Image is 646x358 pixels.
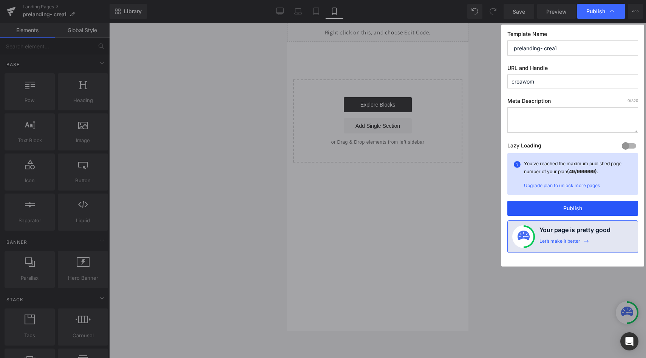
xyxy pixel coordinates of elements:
[507,65,638,74] label: URL and Handle
[518,231,530,243] img: onboarding-status.svg
[507,31,638,40] label: Template Name
[539,238,580,248] div: Let’s make it better
[507,201,638,216] button: Publish
[57,74,125,90] a: Explore Blocks
[539,225,610,238] h4: Your page is pretty good
[507,98,638,107] label: Meta Description
[507,141,541,153] label: Lazy Loading
[18,117,163,122] p: or Drag & Drop elements from left sidebar
[567,169,597,174] strong: (49/999999)
[627,98,630,103] span: 0
[57,96,125,111] a: Add Single Section
[524,161,621,174] span: You’ve reached the maximum published page number of your plan .
[620,332,638,350] div: Open Intercom Messenger
[586,8,605,15] span: Publish
[627,98,638,103] span: /320
[524,183,600,188] a: Upgrade plan to unlock more pages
